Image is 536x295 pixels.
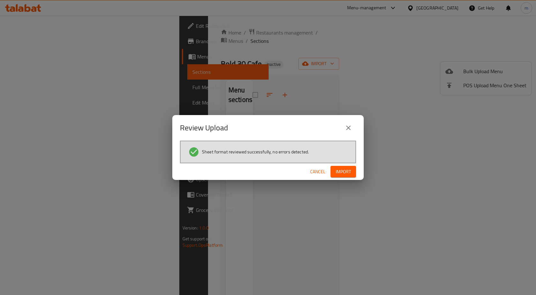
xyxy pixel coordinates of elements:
[202,149,309,155] span: Sheet format reviewed successfully, no errors detected.
[331,166,356,178] button: Import
[310,168,325,176] span: Cancel
[336,168,351,176] span: Import
[308,166,328,178] button: Cancel
[341,120,356,136] button: close
[180,123,228,133] h2: Review Upload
